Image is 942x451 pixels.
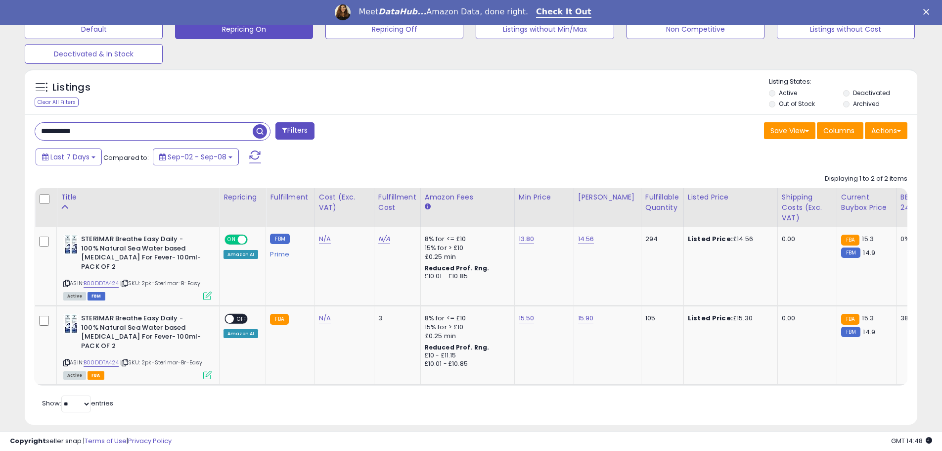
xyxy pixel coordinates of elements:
div: Cost (Exc. VAT) [319,192,370,213]
span: Columns [823,126,854,136]
div: Amazon AI [224,250,258,259]
button: Save View [764,122,815,139]
div: 38% [900,314,933,323]
a: Privacy Policy [128,436,172,446]
label: Active [779,89,797,97]
span: ON [225,236,238,244]
span: Last 7 Days [50,152,90,162]
a: Terms of Use [85,436,127,446]
button: Columns [817,122,863,139]
small: FBM [841,248,860,258]
div: 8% for <= £10 [425,235,507,244]
button: Listings without Min/Max [476,19,614,39]
button: Deactivated & In Stock [25,44,163,64]
b: STERIMAR Breathe Easy Daily - 100% Natural Sea Water based [MEDICAL_DATA] For Fever- 100ml-PACK OF 2 [81,235,201,274]
button: Non Competitive [627,19,764,39]
div: Meet Amazon Data, done right. [359,7,528,17]
strong: Copyright [10,436,46,446]
span: | SKU: 2pk-Sterimar-Br-Easy [120,358,203,366]
span: FBM [88,292,105,301]
a: 13.80 [519,234,535,244]
div: £14.56 [688,235,770,244]
a: B00DDTA424 [84,358,119,367]
div: Fulfillable Quantity [645,192,679,213]
button: Last 7 Days [36,149,102,165]
div: 8% for <= £10 [425,314,507,323]
div: Shipping Costs (Exc. VAT) [782,192,833,223]
div: Current Buybox Price [841,192,892,213]
div: 0.00 [782,235,829,244]
h5: Listings [52,81,90,95]
a: 14.56 [578,234,594,244]
button: Default [25,19,163,39]
button: Sep-02 - Sep-08 [153,149,239,165]
div: Fulfillment [270,192,310,202]
span: OFF [234,315,250,323]
img: Profile image for Georgie [335,4,351,20]
p: Listing States: [769,77,917,87]
span: All listings currently available for purchase on Amazon [63,292,86,301]
div: [PERSON_NAME] [578,192,637,202]
button: Repricing Off [325,19,463,39]
span: 15.3 [862,313,874,323]
div: £0.25 min [425,252,507,261]
span: OFF [246,236,262,244]
div: seller snap | | [10,437,172,446]
div: £10.01 - £10.85 [425,272,507,281]
div: Close [923,9,933,15]
small: FBM [270,234,289,244]
a: B00DDTA424 [84,279,119,288]
div: BB Share 24h. [900,192,937,213]
span: Compared to: [103,153,149,162]
div: 105 [645,314,676,323]
div: Displaying 1 to 2 of 2 items [825,174,907,184]
label: Archived [853,100,880,108]
small: Amazon Fees. [425,202,431,211]
label: Out of Stock [779,100,815,108]
b: Listed Price: [688,234,733,244]
div: ASIN: [63,314,212,378]
button: Filters [275,122,314,140]
span: FBA [88,371,104,380]
a: 15.50 [519,313,535,323]
div: Min Price [519,192,570,202]
button: Actions [865,122,907,139]
small: FBA [841,235,859,246]
div: 0.00 [782,314,829,323]
img: 51NTGvcecRL._SL40_.jpg [63,314,79,334]
div: Title [61,192,215,202]
span: Sep-02 - Sep-08 [168,152,226,162]
div: Clear All Filters [35,98,79,107]
label: Deactivated [853,89,890,97]
span: | SKU: 2pk-Sterimar-B-Easy [120,279,200,287]
b: STERIMAR Breathe Easy Daily - 100% Natural Sea Water based [MEDICAL_DATA] For Fever- 100ml-PACK OF 2 [81,314,201,353]
a: N/A [319,234,331,244]
small: FBA [841,314,859,325]
a: N/A [319,313,331,323]
div: 3 [378,314,413,323]
div: £15.30 [688,314,770,323]
b: Listed Price: [688,313,733,323]
div: £10 - £11.15 [425,351,507,360]
a: 15.90 [578,313,594,323]
small: FBA [270,314,288,325]
span: Show: entries [42,399,113,408]
b: Reduced Prof. Rng. [425,343,490,351]
div: Amazon AI [224,329,258,338]
b: Reduced Prof. Rng. [425,264,490,272]
span: 15.3 [862,234,874,244]
span: 2025-09-16 14:48 GMT [891,436,932,446]
small: FBM [841,327,860,337]
div: £0.25 min [425,332,507,341]
div: ASIN: [63,235,212,299]
div: Amazon Fees [425,192,510,202]
div: 15% for > £10 [425,323,507,332]
button: Repricing On [175,19,313,39]
div: 294 [645,235,676,244]
a: N/A [378,234,390,244]
div: 0% [900,235,933,244]
div: 15% for > £10 [425,244,507,252]
span: 14.9 [863,327,875,337]
div: Fulfillment Cost [378,192,416,213]
a: Check It Out [536,7,591,18]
